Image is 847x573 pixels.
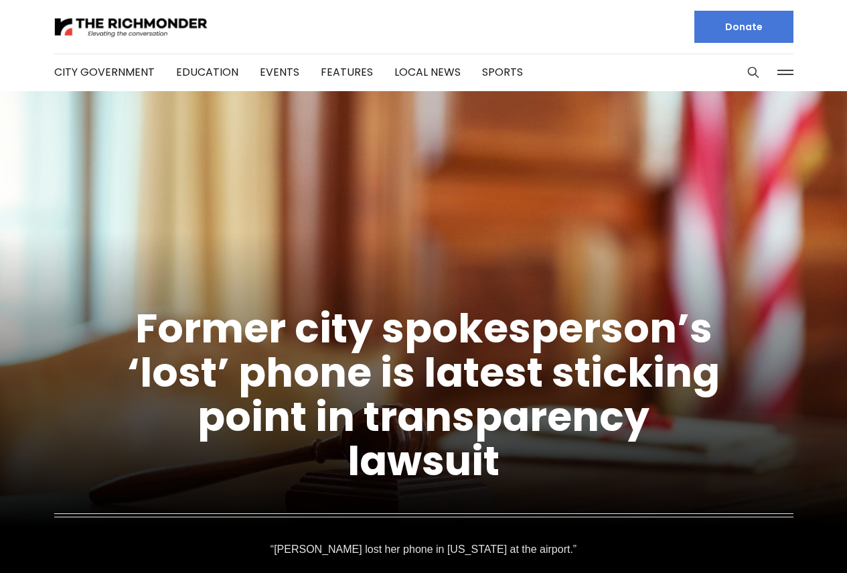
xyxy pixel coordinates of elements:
[54,15,208,39] img: The Richmonder
[127,300,720,489] a: Former city spokesperson’s ‘lost’ phone is latest sticking point in transparency lawsuit
[734,507,847,573] iframe: portal-trigger
[271,540,576,559] p: “[PERSON_NAME] lost her phone in [US_STATE] at the airport.”
[482,64,523,80] a: Sports
[743,62,763,82] button: Search this site
[394,64,461,80] a: Local News
[321,64,373,80] a: Features
[260,64,299,80] a: Events
[694,11,793,43] a: Donate
[176,64,238,80] a: Education
[54,64,155,80] a: City Government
